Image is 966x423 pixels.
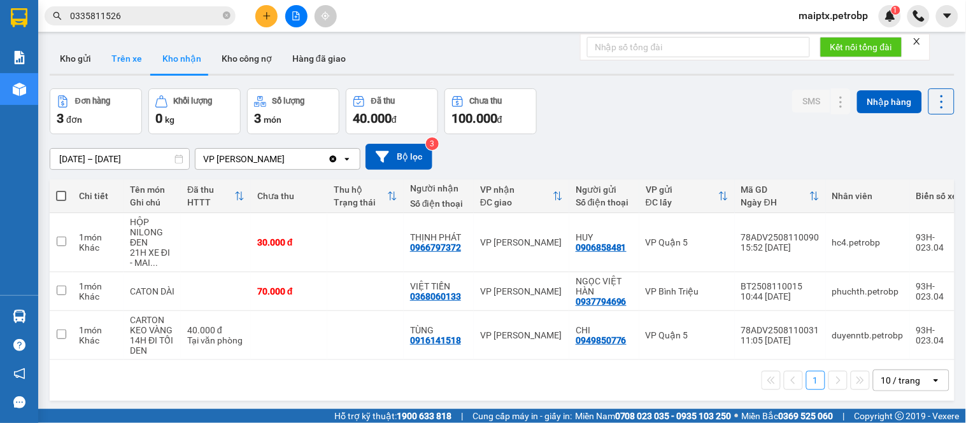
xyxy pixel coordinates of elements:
div: 93H-023.04 [916,325,958,345]
button: Khối lượng0kg [148,88,241,134]
input: Select a date range. [50,149,189,169]
button: Kho nhận [152,43,211,74]
button: plus [255,5,278,27]
div: VIỆT TIẾN [410,281,467,291]
div: HUY [576,232,633,242]
span: ... [150,258,158,268]
th: Toggle SortBy [327,179,404,213]
span: question-circle [13,339,25,351]
span: 1 [893,6,898,15]
div: Khối lượng [174,97,213,106]
span: | [461,409,463,423]
div: HTTT [187,197,234,207]
th: Toggle SortBy [181,179,251,213]
span: đ [497,114,502,125]
img: warehouse-icon [13,83,26,96]
sup: 1 [891,6,900,15]
div: Tên món [130,184,174,195]
div: Thu hộ [334,184,387,195]
svg: open [931,375,941,385]
svg: open [342,154,352,164]
div: VP nhận [480,184,553,195]
span: Miền Nam [575,409,732,423]
div: TÙNG [410,325,467,335]
div: Người nhận [410,183,467,193]
div: NGỌC VIỆT HÀN [576,276,633,296]
div: HỘP NILONG ĐEN [130,217,174,247]
div: Khác [79,242,117,253]
img: warehouse-icon [13,310,26,323]
span: message [13,396,25,408]
img: logo-vxr [11,8,27,27]
div: Số điện thoại [576,197,633,207]
span: close-circle [223,11,231,19]
span: kg [165,114,174,125]
div: hc4.petrobp [832,237,904,247]
div: Khác [79,335,117,345]
button: caret-down [936,5,958,27]
div: phuchth.petrobp [832,286,904,296]
span: 3 [254,111,261,126]
span: search [53,11,62,20]
div: VP [PERSON_NAME] [480,286,563,296]
button: Đơn hàng3đơn [50,88,142,134]
div: 0368060133 [410,291,461,302]
strong: 0369 525 060 [779,411,834,421]
span: 40.000 [353,111,392,126]
input: Selected VP Minh Hưng. [286,153,287,165]
button: SMS [792,90,830,113]
span: 3 [57,111,64,126]
div: CHI [576,325,633,335]
div: Đã thu [371,97,395,106]
div: Số lượng [273,97,305,106]
span: Kết nối tổng đài [830,40,892,54]
div: Chi tiết [79,191,117,201]
th: Toggle SortBy [735,179,826,213]
button: Kho công nợ [211,43,282,74]
span: 100.000 [451,111,497,126]
span: plus [262,11,271,20]
button: file-add [285,5,308,27]
button: Đã thu40.000đ [346,88,438,134]
sup: 3 [426,137,439,150]
div: THỊNH PHÁT [410,232,467,242]
img: solution-icon [13,51,26,64]
span: caret-down [942,10,953,22]
div: Biển số xe [916,191,958,201]
img: icon-new-feature [884,10,896,22]
span: close [913,37,921,46]
div: VP [PERSON_NAME] [203,153,285,165]
div: 1 món [79,232,117,242]
div: 10 / trang [881,374,921,387]
button: Kho gửi [50,43,101,74]
div: Chưa thu [470,97,502,106]
div: Trạng thái [334,197,387,207]
button: 1 [806,371,825,390]
div: 0916141518 [410,335,461,345]
button: Nhập hàng [857,90,922,113]
div: Chưa thu [257,191,321,201]
span: 0 [155,111,162,126]
div: 1 món [79,325,117,335]
div: 0937794696 [576,296,627,307]
button: Số lượng3món [247,88,339,134]
div: ĐC lấy [646,197,718,207]
span: close-circle [223,10,231,22]
span: đơn [66,114,82,125]
span: Cung cấp máy in - giấy in: [472,409,572,423]
div: 0949850776 [576,335,627,345]
input: Tìm tên, số ĐT hoặc mã đơn [70,9,220,23]
div: 30.000 đ [257,237,321,247]
div: Khác [79,291,117,302]
div: Đã thu [187,184,234,195]
button: Trên xe [101,43,152,74]
div: Nhân viên [832,191,904,201]
button: aim [315,5,337,27]
span: aim [321,11,330,20]
button: Bộ lọc [366,144,432,170]
div: 15:52 [DATE] [741,242,820,253]
button: Hàng đã giao [282,43,356,74]
div: Người gửi [576,184,633,195]
svg: Clear value [328,154,338,164]
img: phone-icon [913,10,925,22]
